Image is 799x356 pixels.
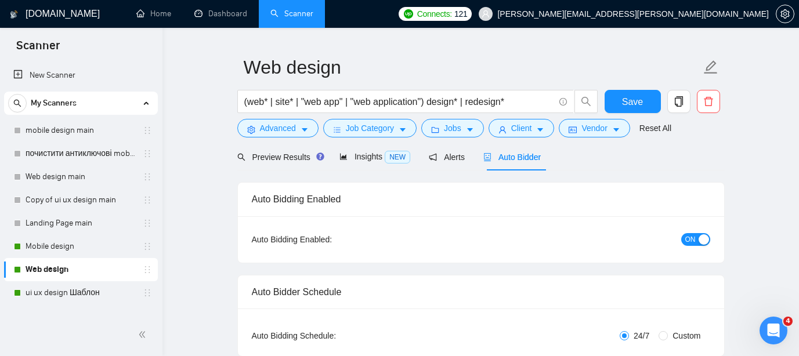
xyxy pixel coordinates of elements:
span: Scanner [7,37,69,61]
button: idcardVendorcaret-down [559,119,630,137]
span: holder [143,172,152,181]
span: holder [143,288,152,297]
a: Landing Page main [26,212,136,235]
span: Client [511,122,532,135]
input: Scanner name... [244,53,701,82]
a: Web design [26,258,136,281]
button: search [574,90,598,113]
a: New Scanner [13,64,149,87]
span: caret-down [399,125,407,134]
div: Tooltip anchor [315,151,326,162]
span: bars [333,125,341,134]
span: idcard [569,125,577,134]
span: search [237,153,245,161]
li: My Scanners [4,92,158,304]
span: double-left [138,329,150,340]
span: holder [143,242,152,251]
span: Vendor [581,122,607,135]
a: mobile design main [26,119,136,142]
span: robot [483,153,491,161]
span: ON [685,233,696,246]
button: delete [697,90,720,113]
span: caret-down [301,125,309,134]
button: setting [776,5,794,23]
span: My Scanners [31,92,77,115]
a: Mobile design [26,235,136,258]
span: setting [247,125,255,134]
div: Auto Bidding Enabled [252,183,710,216]
a: Reset All [639,122,671,135]
span: Advanced [260,122,296,135]
a: setting [776,9,794,19]
div: Auto Bidding Schedule: [252,329,404,342]
span: holder [143,219,152,228]
button: folderJobscaret-down [421,119,484,137]
span: copy [668,96,690,107]
div: Auto Bidder Schedule [252,275,710,308]
span: search [575,96,597,107]
span: Job Category [346,122,394,135]
span: caret-down [536,125,544,134]
span: Jobs [444,122,461,135]
iframe: Intercom live chat [760,317,787,344]
button: settingAdvancedcaret-down [237,119,319,137]
span: Insights [339,152,410,161]
span: Auto Bidder [483,152,541,162]
span: Save [622,95,643,109]
li: New Scanner [4,64,158,87]
button: copy [667,90,690,113]
span: holder [143,265,152,274]
a: Web design main [26,165,136,188]
span: Alerts [429,152,465,162]
button: search [8,94,27,112]
span: folder [431,125,439,134]
a: dashboardDashboard [194,9,247,19]
div: Auto Bidding Enabled: [252,233,404,246]
a: searchScanner [270,9,313,19]
img: logo [10,5,18,24]
span: user [482,10,490,18]
span: Connects: [417,8,452,20]
span: Custom [668,329,705,342]
span: area-chart [339,152,348,161]
span: edit [703,60,718,75]
button: Save [605,90,661,113]
span: delete [697,96,720,107]
a: Copy of ui ux design main [26,188,136,212]
button: barsJob Categorycaret-down [323,119,417,137]
span: caret-down [612,125,620,134]
span: holder [143,126,152,135]
span: holder [143,149,152,158]
span: 24/7 [629,329,654,342]
span: Preview Results [237,152,321,162]
span: holder [143,195,152,205]
a: ui ux design Шаблон [26,281,136,304]
a: homeHome [136,9,171,19]
span: 4 [783,317,793,326]
input: Search Freelance Jobs... [244,95,554,109]
span: notification [429,153,437,161]
span: search [9,99,26,107]
button: userClientcaret-down [489,119,555,137]
span: user [498,125,507,134]
img: upwork-logo.png [404,9,413,19]
span: caret-down [466,125,474,134]
span: NEW [385,151,410,164]
span: info-circle [559,98,567,106]
a: почистити антиключові mobile design main [26,142,136,165]
span: 121 [454,8,467,20]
